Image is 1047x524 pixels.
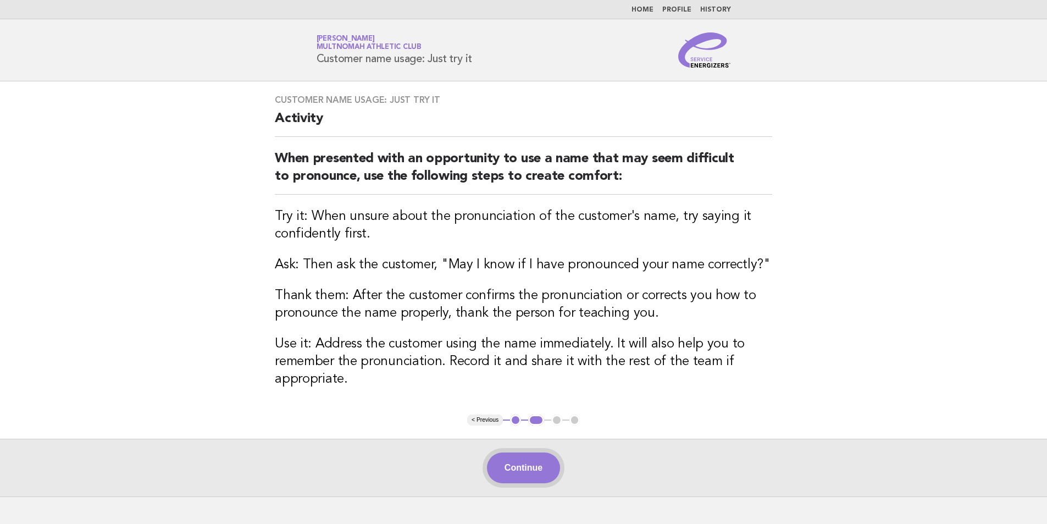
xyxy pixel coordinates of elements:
[678,32,731,68] img: Service Energizers
[275,208,772,243] h3: Try it: When unsure about the pronunciation of the customer's name, try saying it confidently first.
[700,7,731,13] a: History
[275,110,772,137] h2: Activity
[467,415,503,426] button: < Previous
[510,415,521,426] button: 1
[317,36,472,64] h1: Customer name usage: Just try it
[662,7,691,13] a: Profile
[275,95,772,106] h3: Customer name usage: Just try it
[317,35,422,51] a: [PERSON_NAME]Multnomah Athletic Club
[275,150,772,195] h2: When presented with an opportunity to use a name that may seem difficult to pronounce, use the fo...
[528,415,544,426] button: 2
[317,44,422,51] span: Multnomah Athletic Club
[275,256,772,274] h3: Ask: Then ask the customer, "May I know if I have pronounced your name correctly?"
[631,7,653,13] a: Home
[275,287,772,322] h3: Thank them: After the customer confirms the pronunciation or corrects you how to pronounce the na...
[275,335,772,388] h3: Use it: Address the customer using the name immediately. It will also help you to remember the pr...
[487,453,560,483] button: Continue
